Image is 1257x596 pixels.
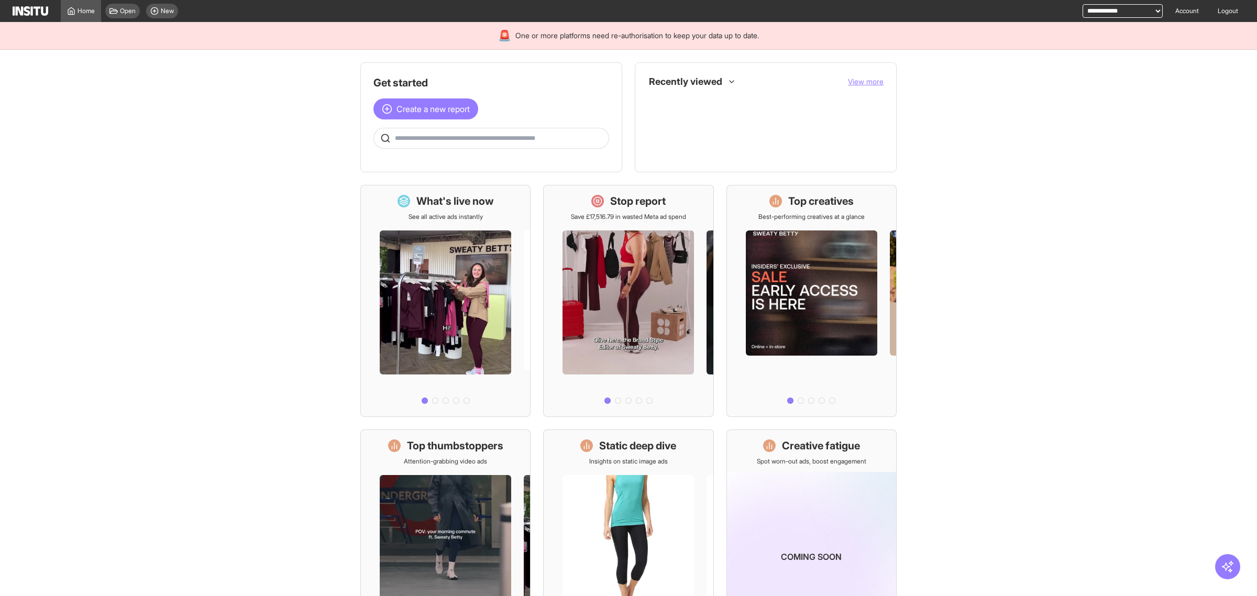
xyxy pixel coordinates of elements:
h1: Top thumbstoppers [407,438,503,453]
p: Save £17,516.79 in wasted Meta ad spend [571,213,686,221]
h1: Stop report [610,194,666,208]
h1: Static deep dive [599,438,676,453]
span: Open [120,7,136,15]
p: Best-performing creatives at a glance [758,213,865,221]
p: Attention-grabbing video ads [404,457,487,466]
div: 🚨 [498,28,511,43]
span: New [161,7,174,15]
a: What's live nowSee all active ads instantly [360,185,531,417]
button: Create a new report [373,98,478,119]
button: View more [848,76,884,87]
p: Insights on static image ads [589,457,668,466]
img: Logo [13,6,48,16]
p: See all active ads instantly [409,213,483,221]
a: Top creativesBest-performing creatives at a glance [726,185,897,417]
h1: Get started [373,75,609,90]
span: One or more platforms need re-authorisation to keep your data up to date. [515,30,759,41]
h1: Top creatives [788,194,854,208]
span: Create a new report [396,103,470,115]
span: View more [848,77,884,86]
span: Home [78,7,95,15]
h1: What's live now [416,194,494,208]
a: Stop reportSave £17,516.79 in wasted Meta ad spend [543,185,713,417]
